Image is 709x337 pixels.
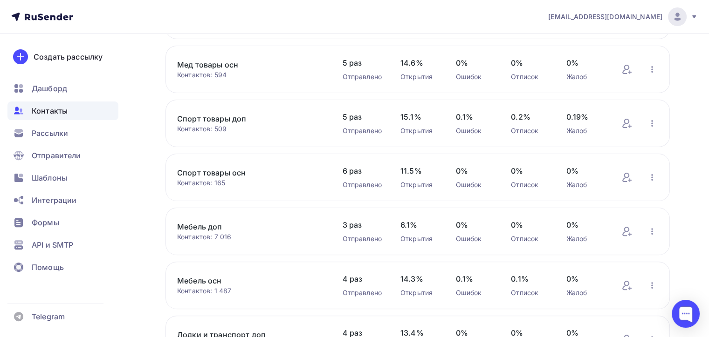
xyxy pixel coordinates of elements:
div: Отправлено [342,288,381,297]
a: [EMAIL_ADDRESS][DOMAIN_NAME] [548,7,698,26]
span: 14.6% [400,57,437,68]
span: 0% [456,57,493,68]
div: Отправлено [342,126,381,135]
span: 15.1% [400,111,437,122]
span: 0% [456,219,493,230]
a: Спорт товары осн [177,167,324,178]
div: Открытия [400,126,437,135]
span: 0.1% [511,273,548,284]
div: Контактов: 7 016 [177,232,324,242]
span: 0% [511,165,548,176]
span: 0% [566,273,603,284]
span: [EMAIL_ADDRESS][DOMAIN_NAME] [548,12,662,21]
span: Интеграции [32,195,76,206]
div: Контактов: 1 487 [177,286,324,296]
span: Дашборд [32,83,67,94]
div: Открытия [400,72,437,81]
div: Отправлено [342,72,381,81]
span: Шаблоны [32,172,67,183]
a: Формы [7,213,118,232]
a: Отправители [7,146,118,165]
div: Отправлено [342,234,381,243]
span: 0% [456,165,493,176]
a: Дашборд [7,79,118,98]
a: Шаблоны [7,168,118,187]
div: Контактов: 165 [177,178,324,188]
div: Жалоб [566,288,603,297]
span: Рассылки [32,128,68,139]
a: Контакты [7,101,118,120]
span: 4 раз [342,273,381,284]
span: 0% [566,57,603,68]
a: Мебель осн [177,275,324,286]
div: Отписок [511,180,548,189]
div: Отправлено [342,180,381,189]
span: 0.19% [566,111,603,122]
div: Жалоб [566,72,603,81]
a: Рассылки [7,124,118,142]
span: 6.1% [400,219,437,230]
span: 6 раз [342,165,381,176]
div: Ошибок [456,234,493,243]
div: Ошибок [456,180,493,189]
span: 0.1% [456,111,493,122]
div: Отписок [511,72,548,81]
span: 5 раз [342,111,381,122]
a: Мебель доп [177,221,324,232]
span: 11.5% [400,165,437,176]
div: Открытия [400,288,437,297]
span: Отправители [32,150,81,161]
span: 0.1% [456,273,493,284]
span: 14.3% [400,273,437,284]
div: Отписок [511,234,548,243]
span: API и SMTP [32,239,73,250]
div: Жалоб [566,126,603,135]
div: Жалоб [566,180,603,189]
div: Отписок [511,126,548,135]
div: Контактов: 509 [177,124,324,134]
div: Отписок [511,288,548,297]
div: Открытия [400,180,437,189]
a: Мед товары осн [177,59,324,70]
div: Открытия [400,234,437,243]
span: Telegram [32,311,65,322]
div: Ошибок [456,72,493,81]
div: Ошибок [456,288,493,297]
a: Спорт товары доп [177,113,324,124]
span: 5 раз [342,57,381,68]
span: 0% [566,219,603,230]
div: Контактов: 594 [177,70,324,80]
span: 0.2% [511,111,548,122]
span: Контакты [32,105,68,116]
span: 3 раз [342,219,381,230]
span: 0% [511,219,548,230]
span: 0% [511,57,548,68]
span: 0% [566,165,603,176]
span: Формы [32,217,59,228]
div: Жалоб [566,234,603,243]
span: Помощь [32,262,64,273]
div: Ошибок [456,126,493,135]
div: Создать рассылку [34,51,103,62]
